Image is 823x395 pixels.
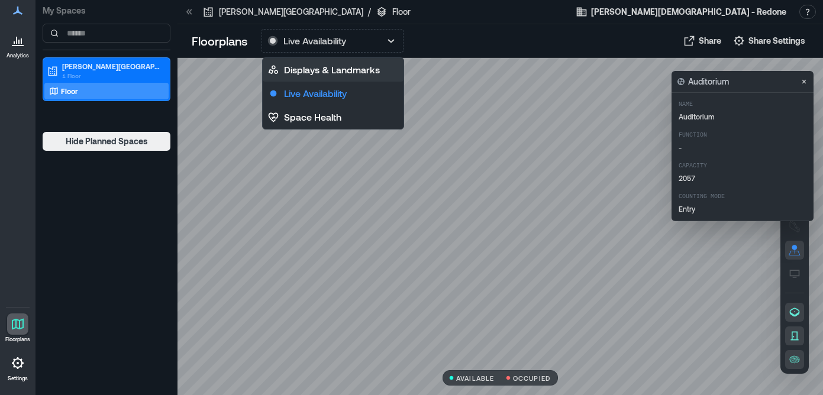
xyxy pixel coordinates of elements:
button: Share Settings [730,31,809,50]
button: Displays & Landmarks [263,58,404,82]
button: [PERSON_NAME][DEMOGRAPHIC_DATA] - Redone [572,2,790,21]
p: OCCUPIED [513,375,550,381]
p: AVAILABLE [456,375,494,381]
button: Close [797,75,811,89]
p: Analytics [7,52,29,59]
button: Live Availability [262,29,404,53]
p: 1 Floor [62,71,162,80]
span: Share [699,35,721,47]
button: Live Availability [263,82,404,105]
p: [PERSON_NAME][GEOGRAPHIC_DATA] [62,61,162,71]
a: Settings [4,349,32,386]
p: Live Availability [284,86,347,101]
p: Floor [61,86,78,96]
p: [PERSON_NAME][GEOGRAPHIC_DATA] [219,6,363,18]
p: / [368,6,371,18]
a: Floorplans [2,310,34,347]
p: Space Health [284,110,341,124]
p: Live Availability [283,34,346,48]
p: Floor [392,6,411,18]
p: Auditorium [688,76,729,88]
a: Analytics [3,26,33,63]
p: My Spaces [43,5,170,17]
p: Floorplans [192,33,247,49]
span: Hide Planned Spaces [66,135,148,147]
button: Space Health [263,105,404,129]
button: Share [680,31,725,50]
span: [PERSON_NAME][DEMOGRAPHIC_DATA] - Redone [591,6,786,18]
button: Hide Planned Spaces [43,132,170,151]
p: Floorplans [5,336,30,343]
p: Settings [8,375,28,382]
span: Share Settings [748,35,805,47]
p: Displays & Landmarks [284,63,380,77]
